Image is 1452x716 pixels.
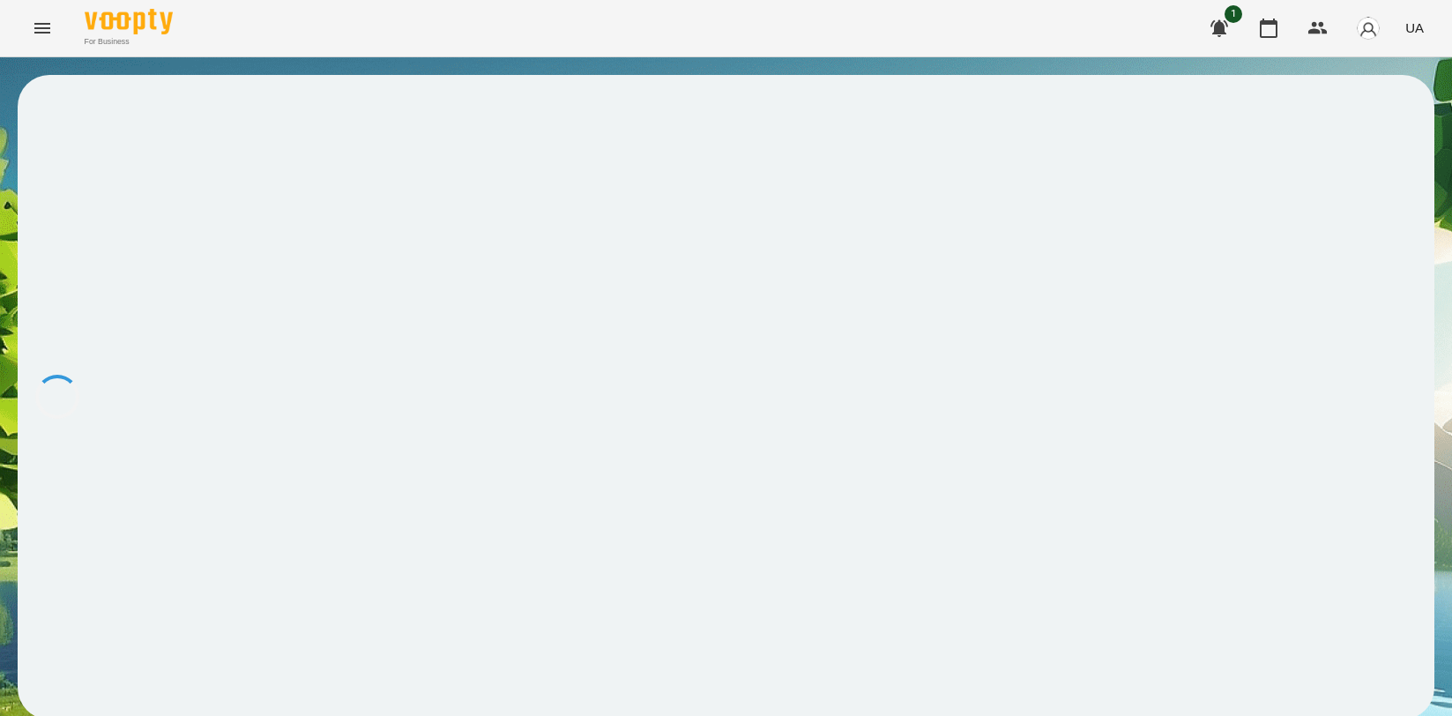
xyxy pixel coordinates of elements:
img: Voopty Logo [85,9,173,34]
img: avatar_s.png [1356,16,1381,41]
span: UA [1405,19,1424,37]
button: UA [1398,11,1431,44]
span: For Business [85,36,173,48]
button: Menu [21,7,63,49]
span: 1 [1225,5,1242,23]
